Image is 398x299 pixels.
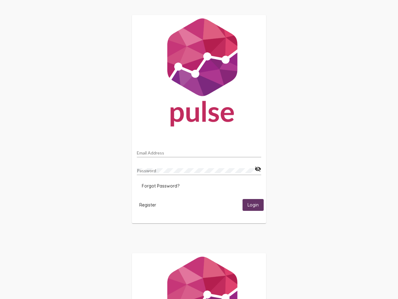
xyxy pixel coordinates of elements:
button: Login [243,199,264,211]
button: Register [134,199,161,211]
mat-icon: visibility_off [255,165,261,173]
img: Pulse For Good Logo [132,15,266,133]
button: Forgot Password? [137,180,184,192]
span: Login [248,202,259,208]
span: Forgot Password? [142,183,179,189]
span: Register [139,202,156,208]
